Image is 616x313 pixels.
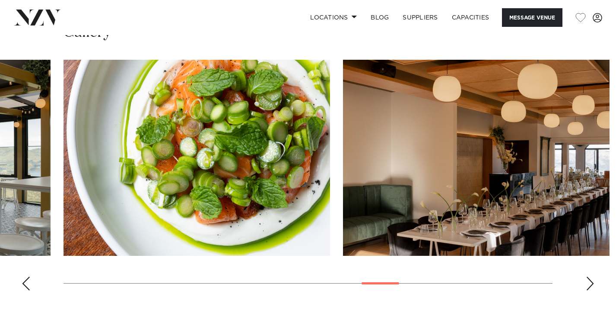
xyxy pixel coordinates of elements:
[303,8,364,27] a: Locations
[64,60,330,256] swiper-slide: 15 / 23
[502,8,562,27] button: Message Venue
[14,10,61,25] img: nzv-logo.png
[445,8,496,27] a: Capacities
[343,60,610,256] swiper-slide: 16 / 23
[364,8,396,27] a: BLOG
[396,8,445,27] a: SUPPLIERS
